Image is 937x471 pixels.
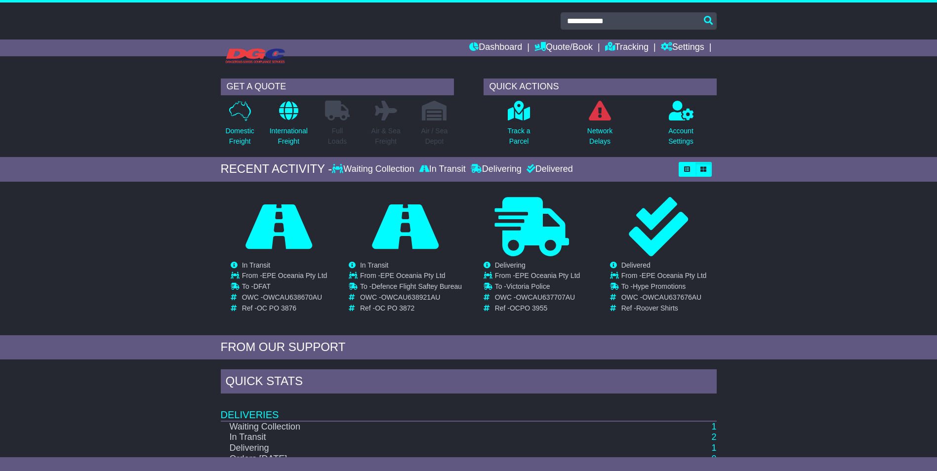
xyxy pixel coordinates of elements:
[242,282,327,293] td: To -
[495,304,580,313] td: Ref -
[221,369,717,396] div: Quick Stats
[507,100,530,152] a: Track aParcel
[221,162,332,176] div: RECENT ACTIVITY -
[507,126,530,147] p: Track a Parcel
[360,261,389,269] span: In Transit
[221,421,606,432] td: Waiting Collection
[495,282,580,293] td: To -
[484,78,717,95] div: QUICK ACTIONS
[257,304,296,312] span: OC PO 3876
[360,272,462,282] td: From -
[524,164,573,175] div: Delivered
[621,272,707,282] td: From -
[642,272,707,279] span: EPE Oceania Pty Ltd
[269,100,308,152] a: InternationalFreight
[711,422,716,432] a: 1
[375,304,414,312] span: OC PO 3872
[263,293,322,301] span: OWCAU638670AU
[468,164,524,175] div: Delivering
[495,272,580,282] td: From -
[360,293,462,304] td: OWC -
[371,126,401,147] p: Air & Sea Freight
[711,443,716,453] a: 1
[270,126,308,147] p: International Freight
[242,304,327,313] td: Ref -
[495,293,580,304] td: OWC -
[621,282,707,293] td: To -
[262,272,327,279] span: EPE Oceania Pty Ltd
[221,78,454,95] div: GET A QUOTE
[621,304,707,313] td: Ref -
[506,282,550,290] span: Victoria Police
[587,126,612,147] p: Network Delays
[668,126,693,147] p: Account Settings
[516,293,575,301] span: OWCAU637707AU
[642,293,701,301] span: OWCAU637676AU
[360,282,462,293] td: To -
[225,100,254,152] a: DomesticFreight
[371,282,462,290] span: Defence Flight Saftey Bureau
[325,126,350,147] p: Full Loads
[253,282,271,290] span: DFAT
[636,304,678,312] span: Roover Shirts
[515,272,580,279] span: EPE Oceania Pty Ltd
[668,100,694,152] a: AccountSettings
[242,272,327,282] td: From -
[221,432,606,443] td: In Transit
[242,293,327,304] td: OWC -
[661,39,704,56] a: Settings
[587,100,613,152] a: NetworkDelays
[621,293,707,304] td: OWC -
[221,454,606,465] td: Orders [DATE]
[510,304,547,312] span: OCPO 3955
[225,126,254,147] p: Domestic Freight
[421,126,448,147] p: Air / Sea Depot
[469,39,522,56] a: Dashboard
[380,272,446,279] span: EPE Oceania Pty Ltd
[381,293,441,301] span: OWCAU638921AU
[633,282,686,290] span: Hype Promotions
[332,164,416,175] div: Waiting Collection
[495,261,526,269] span: Delivering
[221,340,717,354] div: FROM OUR SUPPORT
[221,396,717,421] td: Deliveries
[605,39,649,56] a: Tracking
[534,39,593,56] a: Quote/Book
[242,261,271,269] span: In Transit
[711,454,716,464] a: 0
[417,164,468,175] div: In Transit
[221,443,606,454] td: Delivering
[621,261,651,269] span: Delivered
[360,304,462,313] td: Ref -
[711,432,716,442] a: 2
